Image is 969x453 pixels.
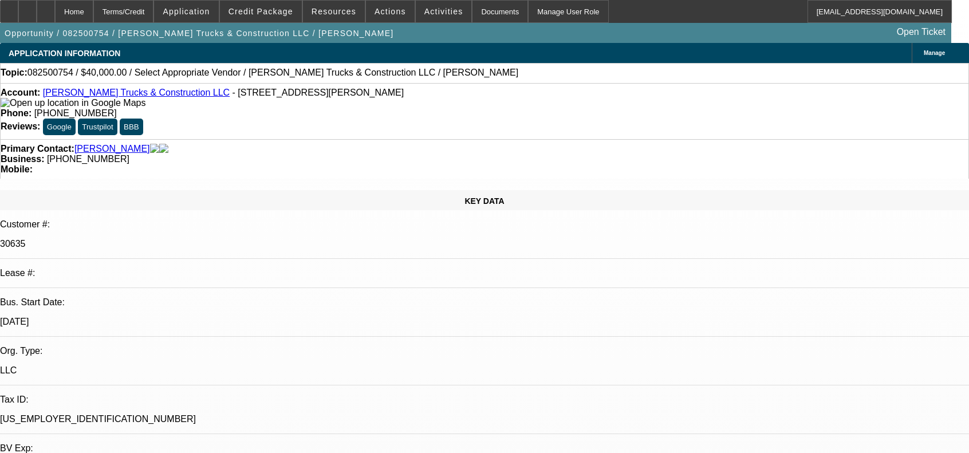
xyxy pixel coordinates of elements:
[150,144,159,154] img: facebook-icon.png
[366,1,415,22] button: Actions
[464,196,504,206] span: KEY DATA
[892,22,950,42] a: Open Ticket
[1,164,33,174] strong: Mobile:
[312,7,356,16] span: Resources
[1,88,40,97] strong: Account:
[47,154,129,164] span: [PHONE_NUMBER]
[1,154,44,164] strong: Business:
[43,119,76,135] button: Google
[424,7,463,16] span: Activities
[233,88,404,97] span: - [STREET_ADDRESS][PERSON_NAME]
[120,119,143,135] button: BBB
[416,1,472,22] button: Activities
[1,144,74,154] strong: Primary Contact:
[43,88,230,97] a: [PERSON_NAME] Trucks & Construction LLC
[220,1,302,22] button: Credit Package
[74,144,150,154] a: [PERSON_NAME]
[303,1,365,22] button: Resources
[27,68,518,78] span: 082500754 / $40,000.00 / Select Appropriate Vendor / [PERSON_NAME] Trucks & Construction LLC / [P...
[163,7,210,16] span: Application
[1,98,145,108] a: View Google Maps
[34,108,117,118] span: [PHONE_NUMBER]
[5,29,393,38] span: Opportunity / 082500754 / [PERSON_NAME] Trucks & Construction LLC / [PERSON_NAME]
[154,1,218,22] button: Application
[1,108,31,118] strong: Phone:
[9,49,120,58] span: APPLICATION INFORMATION
[924,50,945,56] span: Manage
[78,119,117,135] button: Trustpilot
[1,98,145,108] img: Open up location in Google Maps
[375,7,406,16] span: Actions
[159,144,168,154] img: linkedin-icon.png
[229,7,293,16] span: Credit Package
[1,121,40,131] strong: Reviews:
[1,68,27,78] strong: Topic:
